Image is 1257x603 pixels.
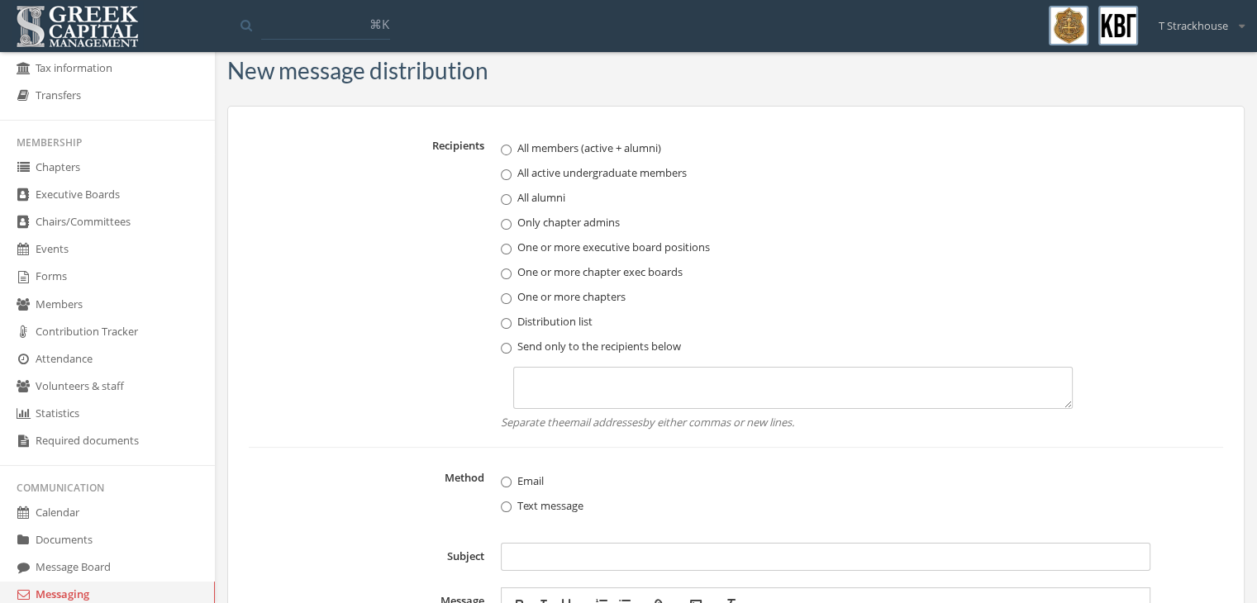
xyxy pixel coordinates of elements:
label: All members (active + alumni) [501,140,1085,156]
em: Separate the email addresses by either commas or new lines. [501,415,1085,430]
label: All active undergraduate members [501,164,1085,181]
h3: New message distribution [227,58,488,83]
label: Only chapter admins [501,214,1085,230]
label: Email [501,472,1085,489]
label: All alumni [501,189,1085,206]
span: ⌘K [369,16,389,32]
label: Text message [501,497,1085,514]
input: All members (active + alumni) [501,145,512,155]
input: One or more executive board positions [501,244,512,254]
input: All active undergraduate members [501,169,512,180]
label: One or more chapter exec boards [501,264,1085,280]
div: T Strackhouse [1148,6,1245,34]
label: One or more chapters [501,288,1085,305]
input: Only chapter admins [501,219,512,230]
input: Distribution list [501,318,512,329]
input: One or more chapters [501,293,512,304]
label: Send only to the recipients below [501,338,1085,354]
span: T Strackhouse [1159,18,1228,34]
label: Distribution list [501,313,1085,330]
input: Text message [501,501,512,512]
input: All alumni [501,194,512,205]
label: Method [249,464,493,526]
label: One or more executive board positions [501,239,1085,255]
input: One or more chapter exec boards [501,268,512,279]
label: Recipients [249,131,493,430]
label: Subject [249,543,493,571]
input: Send only to the recipients below [501,343,512,354]
input: Email [501,477,512,487]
